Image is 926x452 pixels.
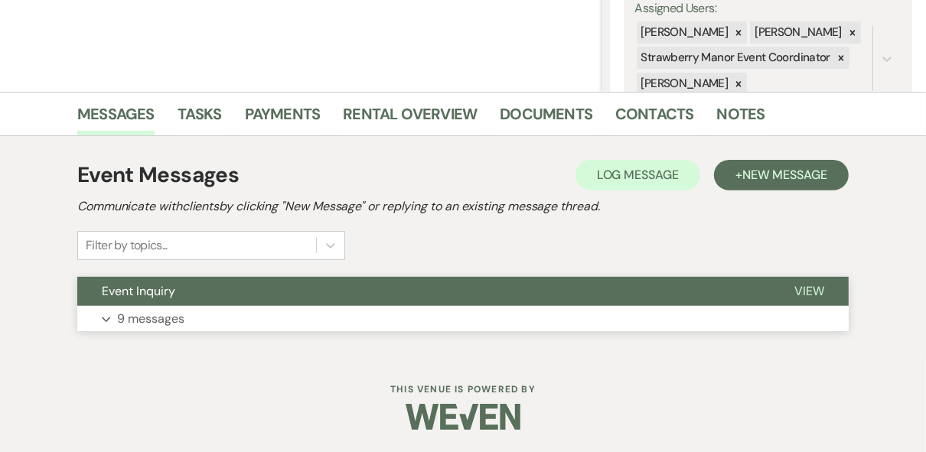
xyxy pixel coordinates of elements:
[575,160,700,190] button: Log Message
[245,102,321,135] a: Payments
[637,47,833,69] div: Strawberry Manor Event Coordinator
[77,306,849,332] button: 9 messages
[597,167,679,183] span: Log Message
[794,283,824,299] span: View
[102,283,175,299] span: Event Inquiry
[500,102,592,135] a: Documents
[178,102,222,135] a: Tasks
[637,73,731,95] div: [PERSON_NAME]
[406,390,520,444] img: Weven Logo
[77,159,239,191] h1: Event Messages
[77,197,849,216] h2: Communicate with clients by clicking "New Message" or replying to an existing message thread.
[86,236,168,255] div: Filter by topics...
[615,102,694,135] a: Contacts
[717,102,765,135] a: Notes
[77,277,770,306] button: Event Inquiry
[750,21,844,44] div: [PERSON_NAME]
[343,102,477,135] a: Rental Overview
[742,167,827,183] span: New Message
[77,102,155,135] a: Messages
[117,309,184,329] p: 9 messages
[714,160,849,190] button: +New Message
[770,277,849,306] button: View
[637,21,731,44] div: [PERSON_NAME]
